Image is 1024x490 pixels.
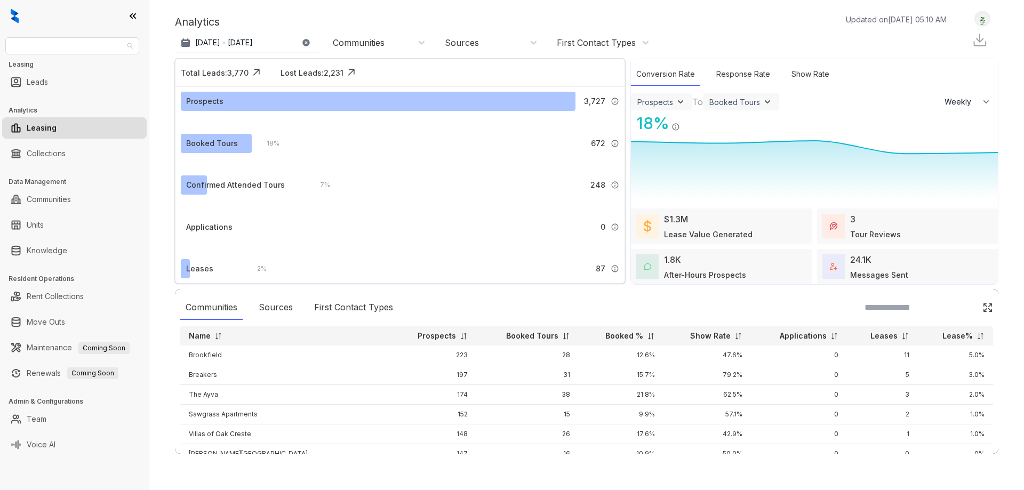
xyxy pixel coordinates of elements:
[195,37,253,48] p: [DATE] - [DATE]
[246,263,267,275] div: 2 %
[830,222,837,230] img: TourReviews
[181,67,249,78] div: Total Leads: 3,770
[27,117,57,139] a: Leasing
[180,405,391,424] td: Sawgrass Apartments
[664,213,688,226] div: $1.3M
[663,346,751,365] td: 47.6%
[762,97,773,107] img: ViewFilterArrow
[9,106,149,115] h3: Analytics
[579,424,663,444] td: 17.6%
[391,405,476,424] td: 152
[333,37,385,49] div: Communities
[631,111,669,135] div: 18 %
[751,405,847,424] td: 0
[751,365,847,385] td: 0
[631,63,700,86] div: Conversion Rate
[391,424,476,444] td: 148
[27,434,55,455] a: Voice AI
[186,221,233,233] div: Applications
[611,97,619,106] img: Info
[2,117,147,139] li: Leasing
[309,179,330,191] div: 7 %
[751,424,847,444] td: 0
[830,263,837,270] img: TotalFum
[445,37,479,49] div: Sources
[253,295,298,320] div: Sources
[918,346,993,365] td: 5.0%
[214,332,222,340] img: sorting
[664,229,753,240] div: Lease Value Generated
[751,346,847,365] td: 0
[175,14,220,30] p: Analytics
[579,346,663,365] td: 12.6%
[847,346,918,365] td: 11
[590,179,605,191] span: 248
[180,385,391,405] td: The Ayva
[692,95,703,108] div: To
[901,332,909,340] img: sorting
[847,365,918,385] td: 5
[11,9,19,23] img: logo
[249,65,265,81] img: Click Icon
[734,332,742,340] img: sorting
[175,33,319,52] button: [DATE] - [DATE]
[601,221,605,233] span: 0
[579,444,663,464] td: 10.9%
[12,38,133,54] span: United Apartment Group
[180,444,391,464] td: [PERSON_NAME][GEOGRAPHIC_DATA]
[2,214,147,236] li: Units
[751,444,847,464] td: 0
[647,332,655,340] img: sorting
[180,424,391,444] td: Villas of Oak Creste
[189,331,211,341] p: Name
[918,405,993,424] td: 1.0%
[27,286,84,307] a: Rent Collections
[460,332,468,340] img: sorting
[186,138,238,149] div: Booked Tours
[343,65,359,81] img: Click Icon
[850,229,901,240] div: Tour Reviews
[256,138,279,149] div: 18 %
[644,220,651,232] img: LeaseValue
[180,295,243,320] div: Communities
[186,179,285,191] div: Confirmed Attended Tours
[663,385,751,405] td: 62.5%
[847,405,918,424] td: 2
[27,408,46,430] a: Team
[27,240,67,261] a: Knowledge
[596,263,605,275] span: 87
[830,332,838,340] img: sorting
[2,363,147,384] li: Renewals
[476,405,579,424] td: 15
[711,63,775,86] div: Response Rate
[476,444,579,464] td: 16
[637,98,673,107] div: Prospects
[611,223,619,231] img: Info
[982,302,993,313] img: Click Icon
[664,253,681,266] div: 1.8K
[67,367,118,379] span: Coming Soon
[476,346,579,365] td: 28
[680,113,696,129] img: Click Icon
[846,14,947,25] p: Updated on [DATE] 05:10 AM
[945,97,977,107] span: Weekly
[27,143,66,164] a: Collections
[663,424,751,444] td: 42.9%
[579,385,663,405] td: 21.8%
[942,331,973,341] p: Lease%
[186,263,213,275] div: Leases
[663,444,751,464] td: 50.0%
[9,60,149,69] h3: Leasing
[309,295,398,320] div: First Contact Types
[27,71,48,93] a: Leads
[9,274,149,284] h3: Resident Operations
[918,365,993,385] td: 3.0%
[9,177,149,187] h3: Data Management
[850,213,855,226] div: 3
[2,143,147,164] li: Collections
[180,346,391,365] td: Brookfield
[579,405,663,424] td: 9.9%
[584,95,605,107] span: 3,727
[2,240,147,261] li: Knowledge
[2,286,147,307] li: Rent Collections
